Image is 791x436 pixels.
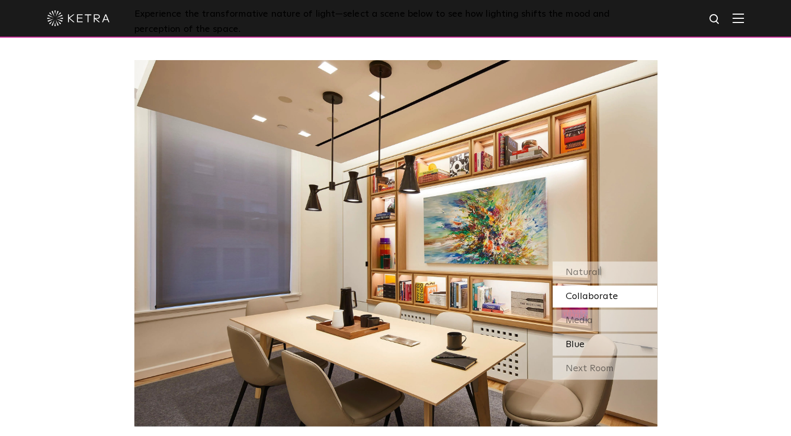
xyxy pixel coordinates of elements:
[47,10,110,26] img: ketra-logo-2019-white
[566,292,618,301] span: Collaborate
[134,60,657,426] img: SS-Desktop-CEC-05
[566,316,593,325] span: Media
[708,13,721,26] img: search icon
[566,340,584,349] span: Blue
[566,268,600,277] span: Natural
[553,358,657,380] div: Next Room
[732,13,744,23] img: Hamburger%20Nav.svg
